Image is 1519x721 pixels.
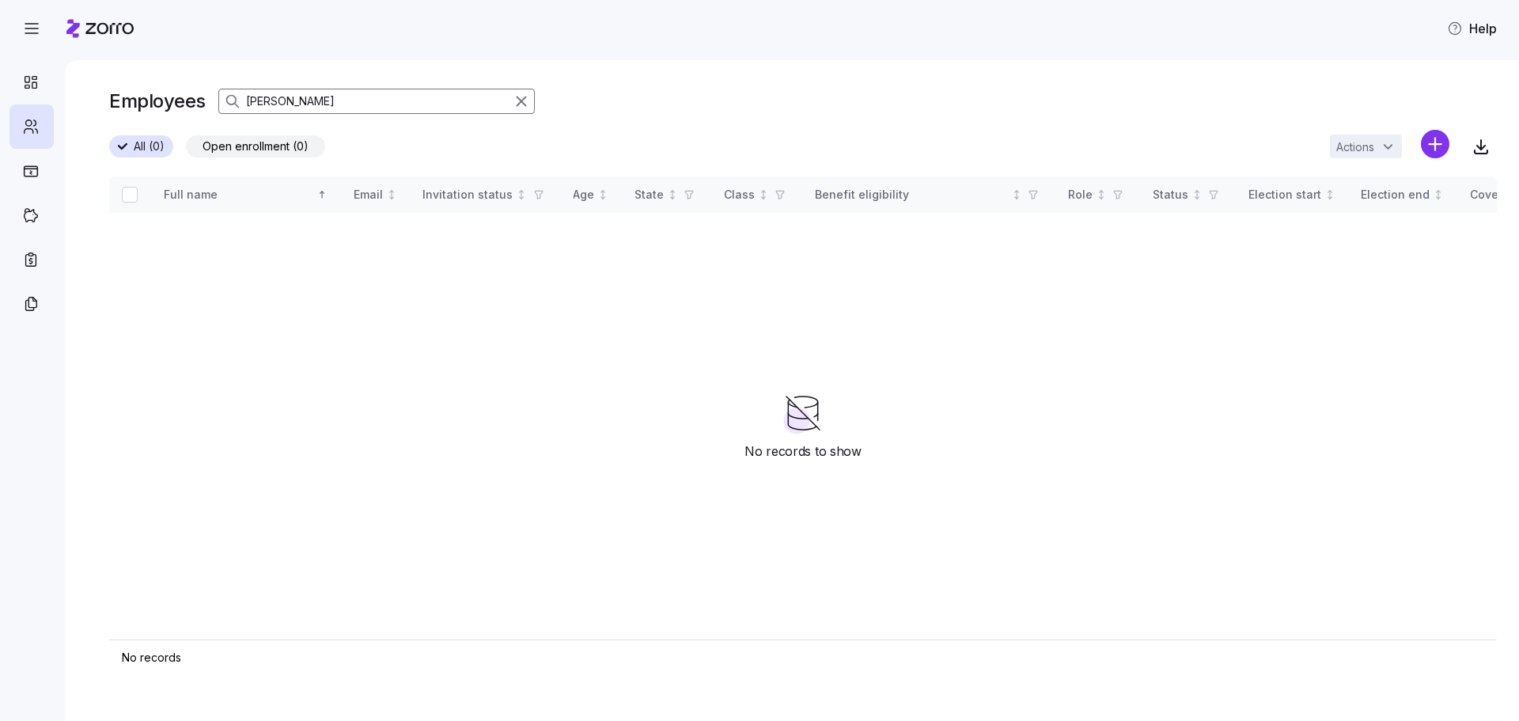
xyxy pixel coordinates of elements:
[1055,176,1140,213] th: RoleNot sorted
[516,189,527,200] div: Not sorted
[815,186,1008,203] div: Benefit eligibility
[151,176,341,213] th: Full nameSorted ascending
[411,176,561,213] th: Invitation statusNot sorted
[622,176,711,213] th: StateNot sorted
[1011,189,1022,200] div: Not sorted
[1330,135,1402,158] button: Actions
[1191,189,1203,200] div: Not sorted
[218,89,535,114] input: Search Employees
[341,176,411,213] th: EmailNot sorted
[203,136,309,157] span: Open enrollment (0)
[134,136,165,157] span: All (0)
[744,442,861,461] span: No records to show
[316,189,328,200] div: Sorted ascending
[1068,186,1093,203] div: Role
[1140,176,1236,213] th: StatusNot sorted
[561,176,623,213] th: AgeNot sorted
[354,186,383,203] div: Email
[1433,189,1444,200] div: Not sorted
[802,176,1055,213] th: Benefit eligibilityNot sorted
[423,186,513,203] div: Invitation status
[1447,19,1497,38] span: Help
[597,189,608,200] div: Not sorted
[758,189,769,200] div: Not sorted
[634,186,664,203] div: State
[574,186,595,203] div: Age
[1236,176,1349,213] th: Election startNot sorted
[1362,186,1430,203] div: Election end
[711,176,802,213] th: ClassNot sorted
[1248,186,1321,203] div: Election start
[667,189,678,200] div: Not sorted
[724,186,755,203] div: Class
[164,186,314,203] div: Full name
[1096,189,1107,200] div: Not sorted
[1153,186,1188,203] div: Status
[122,650,1484,666] div: No records
[386,189,397,200] div: Not sorted
[109,89,206,113] h1: Employees
[1336,142,1374,153] span: Actions
[1349,176,1458,213] th: Election endNot sorted
[122,187,138,203] input: Select all records
[1434,13,1510,44] button: Help
[1421,130,1449,158] svg: add icon
[1324,189,1335,200] div: Not sorted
